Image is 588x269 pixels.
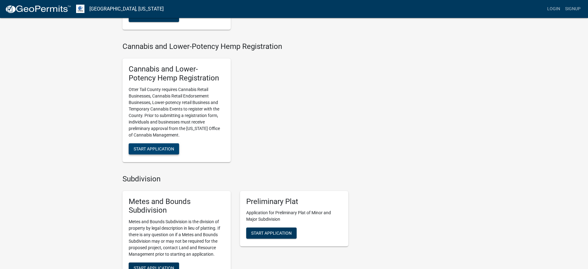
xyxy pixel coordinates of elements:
[122,175,348,184] h4: Subdivision
[129,197,225,215] h5: Metes and Bounds Subdivision
[129,219,225,258] p: Metes and Bounds Subdivision is the division of property by legal description in lieu of platting...
[89,4,164,14] a: [GEOGRAPHIC_DATA], [US_STATE]
[246,228,297,239] button: Start Application
[122,42,348,51] h4: Cannabis and Lower-Potency Hemp Registration
[129,65,225,83] h5: Cannabis and Lower-Potency Hemp Registration
[129,86,225,138] p: Otter Tail County requires Cannabis Retail Businesses, Cannabis Retail Endorsement Businesses, Lo...
[246,197,342,206] h5: Preliminary Plat
[246,210,342,223] p: Application for Preliminary Plat of Minor and Major Subdivision
[134,146,174,151] span: Start Application
[251,231,292,236] span: Start Application
[545,3,563,15] a: Login
[134,14,174,19] span: Start Application
[76,5,84,13] img: Otter Tail County, Minnesota
[129,143,179,154] button: Start Application
[563,3,583,15] a: Signup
